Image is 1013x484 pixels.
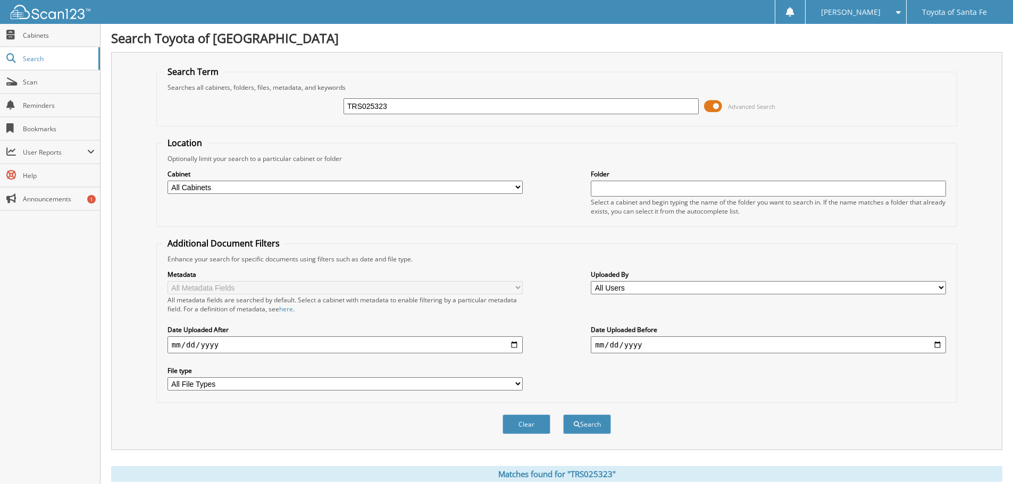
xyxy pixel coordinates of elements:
span: Scan [23,78,95,87]
div: Searches all cabinets, folders, files, metadata, and keywords [162,83,951,92]
img: scan123-logo-white.svg [11,5,90,19]
h1: Search Toyota of [GEOGRAPHIC_DATA] [111,29,1002,47]
legend: Additional Document Filters [162,237,285,249]
legend: Search Term [162,66,224,78]
div: 1 [87,195,96,203]
input: end [591,336,946,353]
label: Date Uploaded After [168,325,523,334]
label: Folder [591,169,946,179]
div: Matches found for "TRS025323" [111,466,1002,482]
div: Select a cabinet and begin typing the name of the folder you want to search in. If the name match... [591,198,946,216]
button: Search [563,414,611,434]
label: Uploaded By [591,270,946,279]
div: Optionally limit your search to a particular cabinet or folder [162,154,951,163]
span: Announcements [23,194,95,203]
legend: Location [162,137,207,149]
input: start [168,336,523,353]
span: Advanced Search [728,103,775,111]
label: Date Uploaded Before [591,325,946,334]
label: Cabinet [168,169,523,179]
span: Reminders [23,101,95,110]
a: here [279,304,293,313]
span: [PERSON_NAME] [821,9,881,15]
label: Metadata [168,270,523,279]
button: Clear [503,414,550,434]
span: Bookmarks [23,124,95,133]
div: All metadata fields are searched by default. Select a cabinet with metadata to enable filtering b... [168,295,523,313]
div: Enhance your search for specific documents using filters such as date and file type. [162,254,951,264]
span: Search [23,54,93,63]
span: Toyota of Santa Fe [922,9,987,15]
span: Cabinets [23,31,95,40]
span: User Reports [23,148,87,157]
label: File type [168,366,523,375]
span: Help [23,171,95,180]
